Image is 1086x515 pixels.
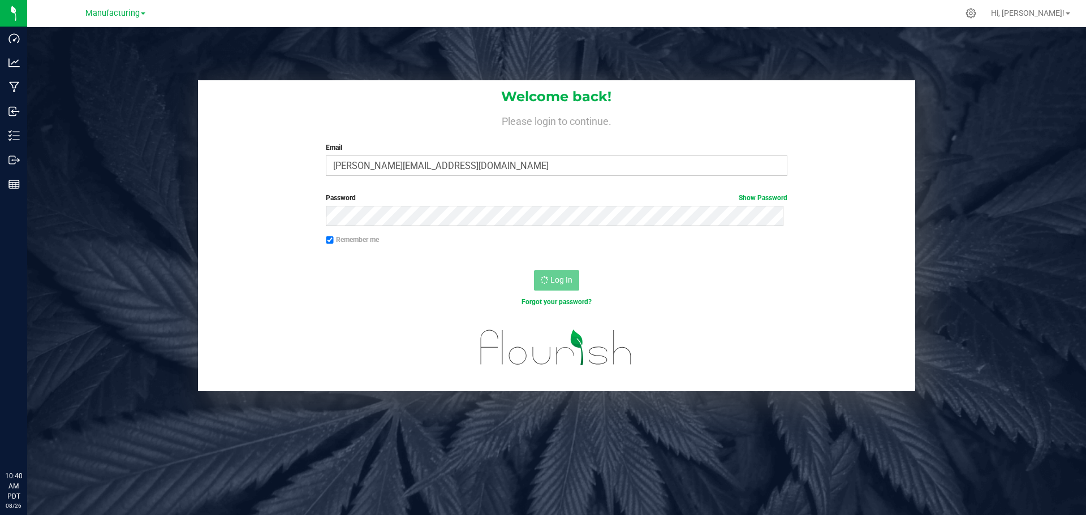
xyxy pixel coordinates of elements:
[8,33,20,44] inline-svg: Dashboard
[8,154,20,166] inline-svg: Outbound
[8,81,20,93] inline-svg: Manufacturing
[326,194,356,202] span: Password
[326,235,379,245] label: Remember me
[8,130,20,141] inline-svg: Inventory
[5,501,22,510] p: 08/26
[8,106,20,117] inline-svg: Inbound
[550,275,572,284] span: Log In
[739,194,787,202] a: Show Password
[8,57,20,68] inline-svg: Analytics
[198,113,915,127] h4: Please login to continue.
[85,8,140,18] span: Manufacturing
[522,298,592,306] a: Forgot your password?
[5,471,22,501] p: 10:40 AM PDT
[467,319,646,376] img: flourish_logo.svg
[198,89,915,104] h1: Welcome back!
[326,142,787,153] label: Email
[964,8,978,19] div: Manage settings
[8,179,20,190] inline-svg: Reports
[991,8,1065,18] span: Hi, [PERSON_NAME]!
[326,236,334,244] input: Remember me
[534,270,579,291] button: Log In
